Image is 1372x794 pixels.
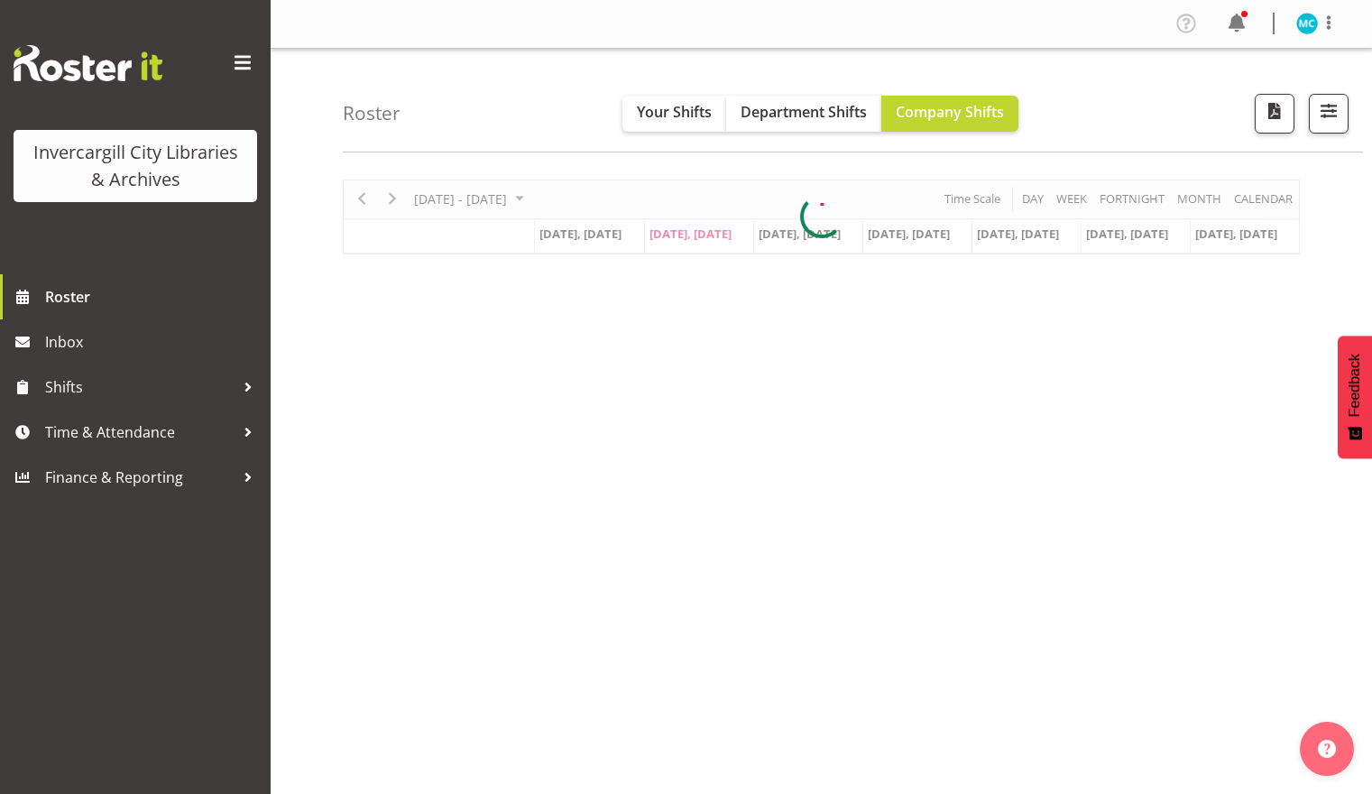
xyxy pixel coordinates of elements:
[343,103,401,124] h4: Roster
[881,96,1018,132] button: Company Shifts
[1309,94,1349,134] button: Filter Shifts
[1318,740,1336,758] img: help-xxl-2.png
[45,419,235,446] span: Time & Attendance
[741,102,867,122] span: Department Shifts
[45,374,235,401] span: Shifts
[45,283,262,310] span: Roster
[45,464,235,491] span: Finance & Reporting
[14,45,162,81] img: Rosterit website logo
[1347,354,1363,417] span: Feedback
[1338,336,1372,458] button: Feedback - Show survey
[1296,13,1318,34] img: michelle-cunningham11683.jpg
[45,328,262,355] span: Inbox
[1255,94,1294,134] button: Download a PDF of the roster according to the set date range.
[637,102,712,122] span: Your Shifts
[896,102,1004,122] span: Company Shifts
[32,139,239,193] div: Invercargill City Libraries & Archives
[726,96,881,132] button: Department Shifts
[622,96,726,132] button: Your Shifts
[343,180,1300,254] div: Timeline Week of September 23, 2025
